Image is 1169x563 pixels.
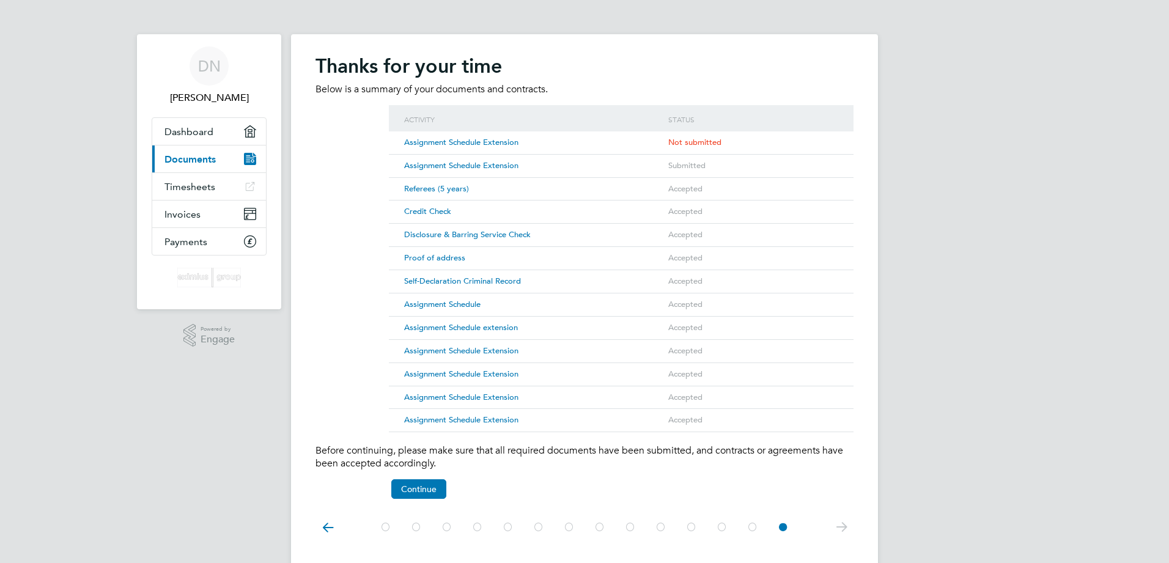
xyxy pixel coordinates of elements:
span: Assignment Schedule Extension [404,392,518,402]
span: Assignment Schedule Extension [404,345,518,356]
span: Not submitted [668,137,721,147]
h2: Thanks for your time [315,54,854,78]
span: Dashboard [164,126,213,138]
nav: Main navigation [137,34,281,309]
span: Assignment Schedule Extension [404,160,518,171]
span: Timesheets [164,181,215,193]
span: Assignment Schedule Extension [404,137,518,147]
span: Accepted [668,206,703,216]
span: Documents [164,153,216,165]
span: Accepted [668,299,703,309]
span: Powered by [201,324,235,334]
span: Credit Check [404,206,451,216]
span: Assignment Schedule Extension [404,414,518,425]
a: Powered byEngage [183,324,235,347]
span: Assignment Schedule [404,299,481,309]
span: Proof of address [404,252,465,263]
a: Go to home page [152,268,267,287]
span: Accepted [668,414,703,425]
div: Status [665,105,841,133]
a: Invoices [152,201,266,227]
a: Timesheets [152,173,266,200]
span: Disclosure & Barring Service Check [404,229,531,240]
span: Referees (5 years) [404,183,469,194]
span: Assignment Schedule extension [404,322,518,333]
a: Payments [152,228,266,255]
a: Documents [152,145,266,172]
p: Before continuing, please make sure that all required documents have been submitted, and contract... [315,444,854,470]
div: Activity [401,105,665,133]
span: Accepted [668,322,703,333]
span: Invoices [164,208,201,220]
a: DN[PERSON_NAME] [152,46,267,105]
span: Engage [201,334,235,345]
button: Continue [391,479,446,499]
span: Accepted [668,345,703,356]
span: Accepted [668,252,703,263]
p: Below is a summary of your documents and contracts. [315,83,854,96]
span: Accepted [668,392,703,402]
span: Accepted [668,183,703,194]
span: Payments [164,236,207,248]
span: Self-Declaration Criminal Record [404,276,521,286]
span: Dana Nelson [152,90,267,105]
span: DN [198,58,221,74]
span: Submitted [668,160,706,171]
span: Accepted [668,229,703,240]
img: eximius-logo-retina.png [177,268,241,287]
span: Accepted [668,276,703,286]
span: Accepted [668,369,703,379]
a: Dashboard [152,118,266,145]
span: Assignment Schedule Extension [404,369,518,379]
